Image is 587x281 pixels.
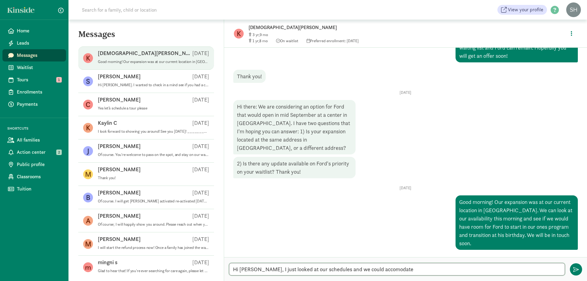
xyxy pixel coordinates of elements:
[68,29,224,44] h5: Messages
[233,70,266,83] div: Thank you!
[192,96,209,103] p: [DATE]
[98,119,117,127] p: Kaylin C
[98,176,209,180] p: Thank you!
[83,123,93,133] figure: K
[2,49,66,61] a: Messages
[192,142,209,150] p: [DATE]
[2,61,66,74] a: Waitlist
[98,212,141,220] p: [PERSON_NAME]
[17,185,61,193] span: Tuition
[56,150,62,155] span: 2
[98,73,141,80] p: [PERSON_NAME]
[98,96,141,103] p: [PERSON_NAME]
[259,38,268,43] span: 8
[17,64,61,71] span: Waitlist
[98,59,209,64] p: Good morning! Our expansion was at our current location in [GEOGRAPHIC_DATA]. We can look at our ...
[192,259,209,266] p: [DATE]
[83,239,93,249] figure: M
[497,5,547,15] a: View your profile
[83,53,93,63] figure: K
[233,157,356,178] div: 2) Is there any update available on Ford's priority on your waitlist? Thank you!
[2,134,66,146] a: All families
[98,222,209,227] p: Of course; I will happily show you around. Please reach out when you have a better idea of days a...
[2,74,66,86] a: Tours 1
[307,38,359,43] span: Preferred enrollment: [DATE]
[2,37,66,49] a: Leads
[17,88,61,96] span: Enrollments
[98,142,141,150] p: [PERSON_NAME]
[98,106,209,111] p: Yes let’s schedule a tour please
[234,29,244,39] figure: K
[2,86,66,98] a: Enrollments
[98,129,209,134] p: I look forward to showing you around! See you [DATE]! ________________________________ From: Kins...
[192,73,209,80] p: [DATE]
[192,119,209,127] p: [DATE]
[253,32,260,37] span: 3
[2,146,66,158] a: Action center 2
[192,50,209,57] p: [DATE]
[2,25,66,37] a: Home
[83,146,93,156] figure: J
[260,32,268,37] span: 9
[17,173,61,180] span: Classrooms
[17,52,61,59] span: Messages
[249,23,441,32] p: [DEMOGRAPHIC_DATA][PERSON_NAME]
[98,268,209,273] p: Glad to hear that! If you're ever searching for care again, please let us know.
[17,161,61,168] span: Public profile
[98,245,209,250] p: I will start the refund process now! Once a family has joined the waiting list they can open indi...
[508,6,543,13] span: View your profile
[83,100,93,109] figure: C
[78,4,250,16] input: Search for a family, child or location
[98,83,209,87] p: Hi [PERSON_NAME]. I wanted to check in a mind see if you had a chance to look over our infant pos...
[17,149,61,156] span: Action center
[98,235,141,243] p: [PERSON_NAME]
[456,33,578,62] div: Ok! You can remove [PERSON_NAME] from our waiting list and Ford can remain. Hopefully you will ge...
[83,193,93,202] figure: B
[233,186,578,190] p: [DATE]
[98,50,192,57] p: [DEMOGRAPHIC_DATA][PERSON_NAME]
[233,90,578,95] p: [DATE]
[2,183,66,195] a: Tuition
[83,169,93,179] figure: M
[98,166,141,173] p: [PERSON_NAME]
[2,171,66,183] a: Classrooms
[17,39,61,47] span: Leads
[192,235,209,243] p: [DATE]
[233,100,356,154] div: Hi there: We are considering an option for Ford that would open in mid September at a center in [...
[253,38,259,43] span: 1
[276,38,298,43] span: On waitlist
[17,76,61,83] span: Tours
[83,76,93,86] figure: S
[17,136,61,144] span: All families
[2,98,66,110] a: Payments
[98,259,117,266] p: mingni s
[192,212,209,220] p: [DATE]
[192,189,209,196] p: [DATE]
[56,77,62,83] span: 1
[17,27,61,35] span: Home
[2,158,66,171] a: Public profile
[17,101,61,108] span: Payments
[98,152,209,157] p: Of course. You're welcome to pass on the spot, and stay on our waitlist.
[456,195,578,250] div: Good morning! Our expansion was at our current location in [GEOGRAPHIC_DATA]. We can look at our ...
[98,199,209,204] p: Of course. I will get [PERSON_NAME] activated re-activated [DATE] then you can log in and edit yo...
[98,189,141,196] p: [PERSON_NAME]
[83,216,93,226] figure: A
[192,166,209,173] p: [DATE]
[83,262,93,272] figure: m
